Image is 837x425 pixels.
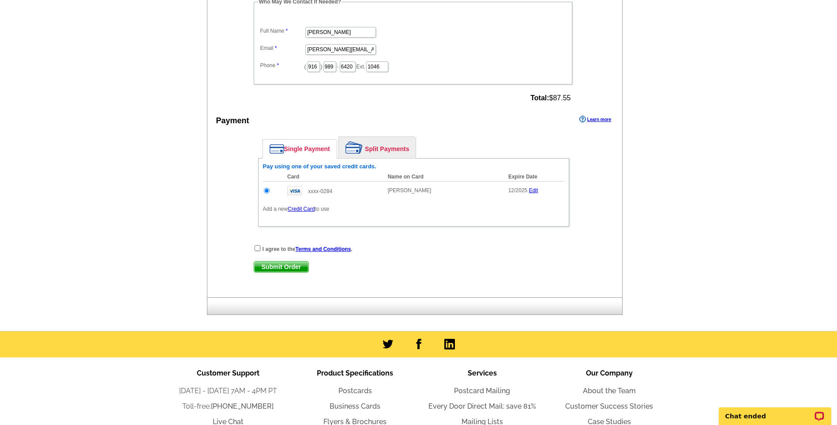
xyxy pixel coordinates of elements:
[338,387,372,395] a: Postcards
[454,387,510,395] a: Postcard Mailing
[260,27,304,35] label: Full Name
[260,44,304,52] label: Email
[296,246,351,252] a: Terms and Conditions
[288,206,315,212] a: Credit Card
[263,205,564,213] p: Add a new to use
[383,172,504,182] th: Name on Card
[565,402,653,410] a: Customer Success Stories
[317,369,393,377] span: Product Specifications
[468,369,497,377] span: Services
[508,187,527,194] span: 12/2025
[263,140,337,158] a: Single Payment
[388,187,432,194] span: [PERSON_NAME]
[713,397,837,425] iframe: LiveChat chat widget
[258,59,568,73] dd: ( ) - Ext.
[211,402,274,410] a: [PHONE_NUMBER]
[428,402,536,410] a: Every Door Direct Mail: save 81%
[270,144,284,154] img: single-payment.png
[530,94,571,102] span: $87.55
[504,172,564,182] th: Expire Date
[529,187,538,194] a: Edit
[345,141,363,154] img: split-payment.png
[308,188,332,194] span: xxxx-0284
[283,172,383,182] th: Card
[339,137,416,158] a: Split Payments
[216,115,249,127] div: Payment
[263,163,564,170] h6: Pay using one of your saved credit cards.
[330,402,380,410] a: Business Cards
[263,246,353,252] strong: I agree to the .
[579,116,611,123] a: Learn more
[260,61,304,69] label: Phone
[165,386,292,396] li: [DATE] - [DATE] 7AM - 4PM PT
[197,369,259,377] span: Customer Support
[586,369,633,377] span: Our Company
[165,401,292,412] li: Toll-free:
[287,186,302,195] img: visa.gif
[530,94,549,102] strong: Total:
[583,387,636,395] a: About the Team
[254,262,308,272] span: Submit Order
